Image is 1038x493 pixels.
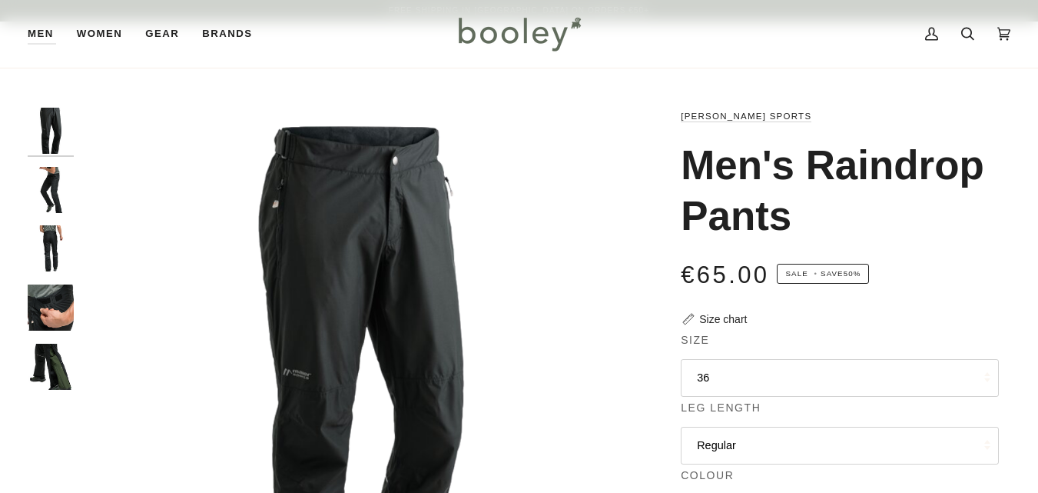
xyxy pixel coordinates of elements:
a: [PERSON_NAME] Sports [681,112,811,121]
span: Women [77,26,122,42]
span: Colour [681,468,734,484]
img: Booley [452,12,586,56]
img: Maier Sports Men's Raindrop Pants Black - Booley Galway [28,344,74,390]
img: Maier Sports Men's Raindrop Pants Black - Booley Galway [28,285,74,331]
h1: Men's Raindrop Pants [681,140,987,242]
span: Sale [785,269,808,278]
div: Size chart [699,311,747,328]
span: Size [681,332,709,348]
span: Leg Length [681,400,761,416]
img: Maier Sports Men's Raindrop Pants Black - Booley Galway [28,108,74,154]
button: Regular [681,427,999,465]
img: Maier Sports Men's Raindrop Pants Black - Booley Galway [28,167,74,213]
span: €65.00 [681,261,769,288]
span: Save [777,264,869,284]
em: • [811,269,821,278]
img: Maier Sports Men's Raindrop Pants Black - Booley Galway [28,225,74,271]
button: 36 [681,359,999,397]
span: Gear [145,26,179,42]
span: Men [28,26,54,42]
span: 50% [844,269,861,278]
span: Brands [202,26,252,42]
